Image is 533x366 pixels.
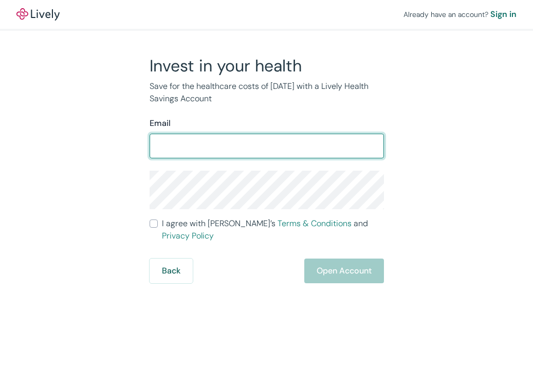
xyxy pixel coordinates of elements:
button: Back [150,259,193,283]
label: Email [150,117,171,130]
a: Terms & Conditions [278,218,352,229]
img: Lively [16,8,60,21]
a: Privacy Policy [162,230,214,241]
span: I agree with [PERSON_NAME]’s and [162,217,384,242]
a: Sign in [490,8,517,21]
h2: Invest in your health [150,56,384,76]
p: Save for the healthcare costs of [DATE] with a Lively Health Savings Account [150,80,384,105]
div: Already have an account? [403,8,517,21]
a: LivelyLively [16,8,60,21]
